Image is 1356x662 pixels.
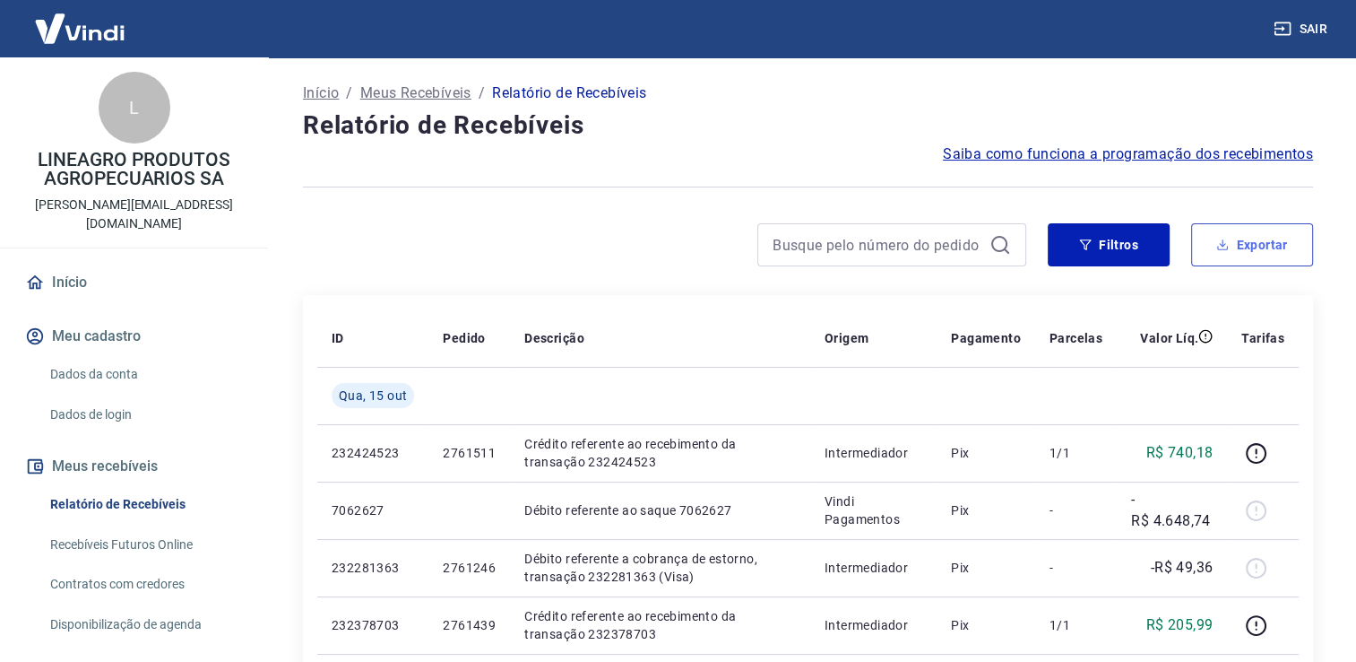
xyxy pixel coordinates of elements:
a: Recebíveis Futuros Online [43,527,246,563]
p: / [479,83,485,104]
a: Meus Recebíveis [360,83,471,104]
p: 232424523 [332,444,414,462]
button: Filtros [1048,223,1170,266]
p: 232378703 [332,616,414,634]
p: 2761511 [443,444,496,462]
a: Relatório de Recebíveis [43,486,246,523]
p: 2761439 [443,616,496,634]
p: Origem [825,329,868,347]
p: 232281363 [332,559,414,577]
p: -R$ 4.648,74 [1131,489,1213,532]
p: Intermediador [825,616,922,634]
p: R$ 740,18 [1146,442,1213,464]
p: Pix [951,616,1021,634]
a: Saiba como funciona a programação dos recebimentos [943,144,1313,165]
h4: Relatório de Recebíveis [303,108,1313,144]
p: Crédito referente ao recebimento da transação 232424523 [524,435,796,471]
p: Pix [951,444,1021,462]
div: L [99,72,170,144]
p: -R$ 49,36 [1151,557,1213,579]
p: Pix [951,501,1021,519]
p: LINEAGRO PRODUTOS AGROPECUARIOS SA [14,151,254,188]
p: [PERSON_NAME][EMAIL_ADDRESS][DOMAIN_NAME] [14,196,254,233]
p: Vindi Pagamentos [825,492,922,528]
input: Busque pelo número do pedido [773,231,982,258]
p: 1/1 [1049,616,1102,634]
p: / [346,83,352,104]
a: Início [303,83,339,104]
p: Débito referente ao saque 7062627 [524,501,796,519]
a: Contratos com credores [43,566,246,603]
button: Sair [1270,13,1334,46]
p: ID [332,329,344,347]
p: Crédito referente ao recebimento da transação 232378703 [524,607,796,643]
p: Pagamento [951,329,1021,347]
a: Início [22,263,246,302]
p: R$ 205,99 [1146,614,1213,636]
p: - [1049,501,1102,519]
img: Vindi [22,1,138,56]
p: 1/1 [1049,444,1102,462]
button: Exportar [1191,223,1313,266]
p: Intermediador [825,444,922,462]
p: Débito referente a cobrança de estorno, transação 232281363 (Visa) [524,550,796,586]
button: Meus recebíveis [22,447,246,486]
p: Pix [951,559,1021,577]
p: Intermediador [825,559,922,577]
p: Parcelas [1049,329,1102,347]
a: Disponibilização de agenda [43,606,246,643]
span: Qua, 15 out [339,387,407,405]
button: Meu cadastro [22,317,246,356]
p: 2761246 [443,559,496,577]
p: Descrição [524,329,584,347]
p: Tarifas [1241,329,1284,347]
a: Dados de login [43,396,246,433]
p: Relatório de Recebíveis [492,83,646,104]
p: 7062627 [332,501,414,519]
p: Valor Líq. [1140,329,1198,347]
p: Pedido [443,329,485,347]
a: Dados da conta [43,356,246,393]
p: - [1049,559,1102,577]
